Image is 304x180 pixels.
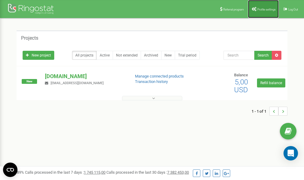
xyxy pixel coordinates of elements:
[3,163,17,177] button: Open CMP widget
[252,101,287,122] nav: ...
[254,51,272,60] button: Search
[22,79,37,84] span: New
[223,8,244,11] span: Referral program
[113,51,141,60] a: Not extended
[234,73,248,77] span: Balance
[284,146,298,160] div: Open Intercom Messenger
[167,170,189,175] u: 7 382 453,00
[106,170,189,175] span: Calls processed in the last 30 days :
[288,8,298,11] span: Log Out
[257,8,276,11] span: Profile settings
[96,51,113,60] a: Active
[51,81,104,85] span: [EMAIL_ADDRESS][DOMAIN_NAME]
[21,35,38,41] h5: Projects
[23,51,54,60] a: New project
[135,74,184,78] a: Manage connected products
[257,78,285,87] a: Refill balance
[84,170,105,175] u: 1 745 115,00
[252,107,269,116] span: 1 - 1 of 1
[175,51,200,60] a: Trial period
[135,79,168,84] a: Transaction history
[234,78,248,94] span: 5,00 USD
[72,51,97,60] a: All projects
[161,51,175,60] a: New
[141,51,161,60] a: Archived
[25,170,105,175] span: Calls processed in the last 7 days :
[45,72,125,80] p: [DOMAIN_NAME]
[224,51,255,60] input: Search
